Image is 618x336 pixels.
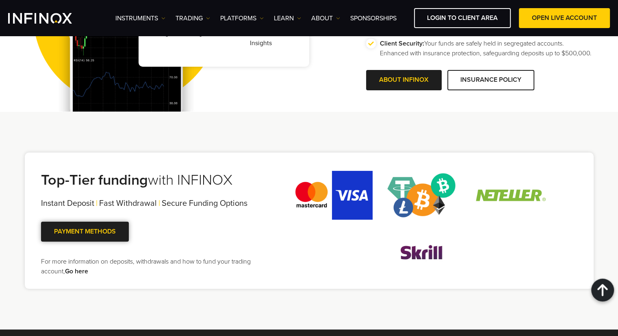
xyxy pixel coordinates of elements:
span: Secure Funding Options [162,199,247,208]
p: Education and Research Insights [225,28,297,48]
img: skrill.webp [381,228,462,277]
a: PLATFORMS [220,13,264,23]
span: Fast Withdrawal [99,199,157,208]
span: | [158,199,160,208]
a: Learn [274,13,301,23]
strong: Client Security: [380,39,424,48]
p: For more information on deposits, withdrawals and how to fund your trading account, [41,257,266,276]
img: crypto_solution.webp [381,171,462,220]
a: Go here [65,267,88,275]
span: | [96,199,98,208]
a: LOGIN TO CLIENT AREA [414,8,511,28]
a: INFINOX Logo [8,13,91,24]
span: Instant Deposit [41,199,94,208]
a: SPONSORSHIPS [350,13,397,23]
img: neteller.webp [470,171,551,220]
a: INSURANCE POLICY [447,70,534,90]
img: credit_card.webp [291,171,373,220]
a: PAYMENT METHODS [41,222,129,242]
a: ABOUT INFINOX [366,70,442,90]
a: TRADING [176,13,210,23]
a: ABOUT [311,13,340,23]
a: OPEN LIVE ACCOUNT [519,8,610,28]
p: Your funds are safely held in segregated accounts. Enhanced with insurance protection, safeguardi... [380,39,594,58]
a: Instruments [115,13,165,23]
h2: with INFINOX [41,171,266,189]
strong: Top-Tier funding [41,171,148,189]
